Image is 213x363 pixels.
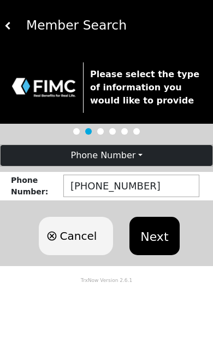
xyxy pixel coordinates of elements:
[90,69,199,106] strong: Please select the type of information you would like to provide
[12,16,209,35] div: Member Search
[39,217,113,255] button: Cancel
[129,217,179,255] button: Next
[63,175,199,197] input: (123) 456-7890
[4,22,12,30] img: white carat left
[60,228,97,244] span: Cancel
[11,175,63,198] div: Phone Number :
[1,145,212,166] button: Phone Number
[11,77,76,97] img: trx now logo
